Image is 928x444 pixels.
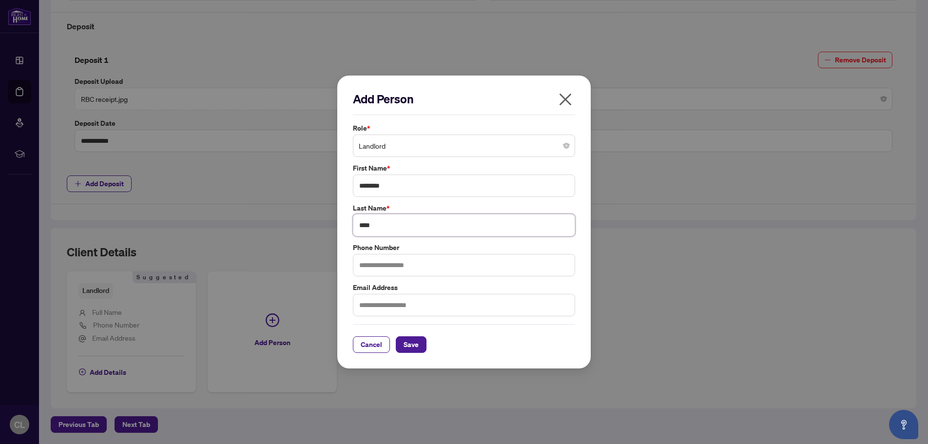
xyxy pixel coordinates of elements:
[353,203,575,213] label: Last Name
[404,337,419,352] span: Save
[361,337,382,352] span: Cancel
[353,163,575,174] label: First Name
[353,282,575,293] label: Email Address
[353,91,575,107] h2: Add Person
[558,92,573,107] span: close
[396,336,426,353] button: Save
[359,136,569,155] span: Landlord
[353,123,575,134] label: Role
[353,242,575,253] label: Phone Number
[353,336,390,353] button: Cancel
[563,143,569,149] span: close-circle
[889,410,918,439] button: Open asap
